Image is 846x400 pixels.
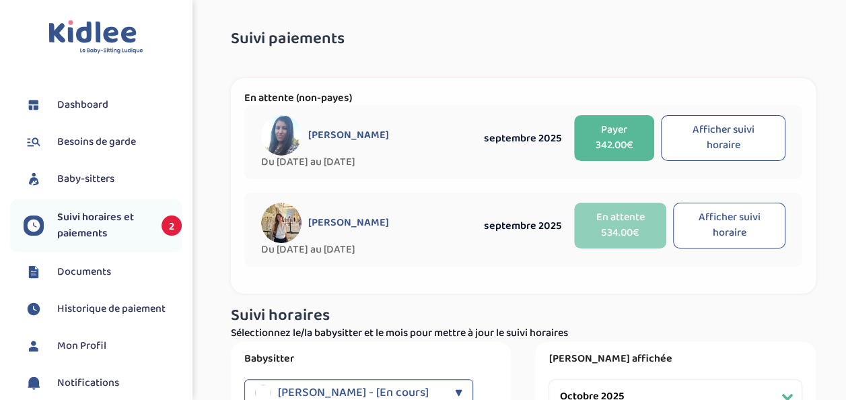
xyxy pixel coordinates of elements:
img: avatar [261,115,302,156]
p: En attente (non-payes) [244,92,802,105]
h3: Suivi horaires [231,307,816,325]
p: Sélectionnez le/la babysitter et le mois pour mettre à jour le suivi horaires [231,325,816,341]
a: Besoins de garde [24,132,182,152]
span: Suivi horaires et paiements [57,209,148,242]
img: suivihoraire.svg [24,215,44,236]
button: Afficher suivi horaire [673,203,785,248]
img: profil.svg [24,336,44,356]
a: Baby-sitters [24,169,182,189]
span: Mon Profil [57,338,106,354]
a: Documents [24,262,182,282]
span: Historique de paiement [57,301,166,317]
button: En attente 534.00€ [574,203,666,248]
span: 2 [162,215,182,236]
div: septembre 2025 [477,130,567,147]
a: Mon Profil [24,336,182,356]
button: Afficher suivi horaire [661,115,785,161]
span: [PERSON_NAME] [308,216,389,230]
a: Dashboard [24,95,182,115]
a: Suivi horaires et paiements 2 [24,209,182,242]
img: suivihoraire.svg [24,299,44,319]
img: notification.svg [24,373,44,393]
button: Payer 342.00€ [574,115,654,161]
span: Du [DATE] au [DATE] [261,156,477,169]
img: logo.svg [48,20,143,55]
img: babysitters.svg [24,169,44,189]
label: [PERSON_NAME] affichée [549,352,802,366]
img: besoin.svg [24,132,44,152]
span: [PERSON_NAME] [308,129,389,142]
img: documents.svg [24,262,44,282]
span: Dashboard [57,97,108,113]
label: Babysitter [244,352,498,366]
a: Historique de paiement [24,299,182,319]
span: Suivi paiements [231,30,345,48]
div: septembre 2025 [477,218,567,234]
span: Documents [57,264,111,280]
span: Du [DATE] au [DATE] [261,243,477,257]
a: Notifications [24,373,182,393]
span: Besoins de garde [57,134,136,150]
img: avatar [261,203,302,243]
span: Baby-sitters [57,171,114,187]
span: Notifications [57,375,119,391]
img: dashboard.svg [24,95,44,115]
